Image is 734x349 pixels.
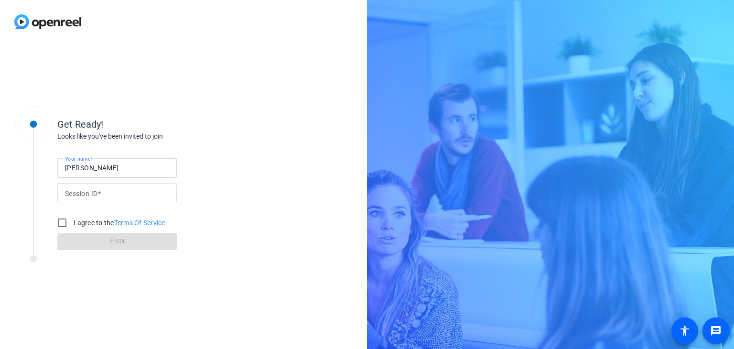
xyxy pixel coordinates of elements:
mat-icon: message [710,325,722,337]
div: Get Ready! [57,117,248,131]
a: Terms Of Service [114,219,165,227]
div: Looks like you've been invited to join [57,131,248,142]
mat-icon: accessibility [679,325,691,337]
mat-label: Session ID [65,190,97,197]
label: I agree to the [72,218,165,228]
mat-label: Your name [65,156,90,162]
